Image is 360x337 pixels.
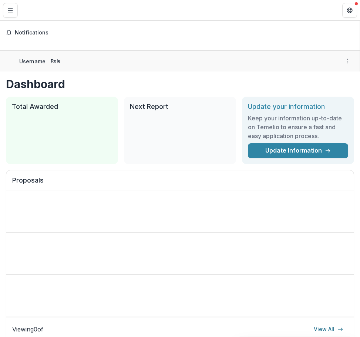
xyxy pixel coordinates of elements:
a: View All [309,323,348,335]
button: More [343,57,352,66]
button: Notifications [3,27,357,39]
h2: Proposals [12,176,348,190]
p: Username [19,57,46,65]
h2: Update your information [248,103,348,111]
h3: Keep your information up-to-date on Temelio to ensure a fast and easy application process. [248,114,348,140]
h2: Next Report [130,103,230,111]
h2: Total Awarded [12,103,112,111]
button: Toggle Menu [3,3,18,18]
button: Get Help [342,3,357,18]
a: Update Information [248,143,348,158]
p: Viewing 0 of [12,325,43,334]
span: Notifications [15,30,354,36]
h1: Dashboard [6,77,354,91]
p: Role [48,58,63,64]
